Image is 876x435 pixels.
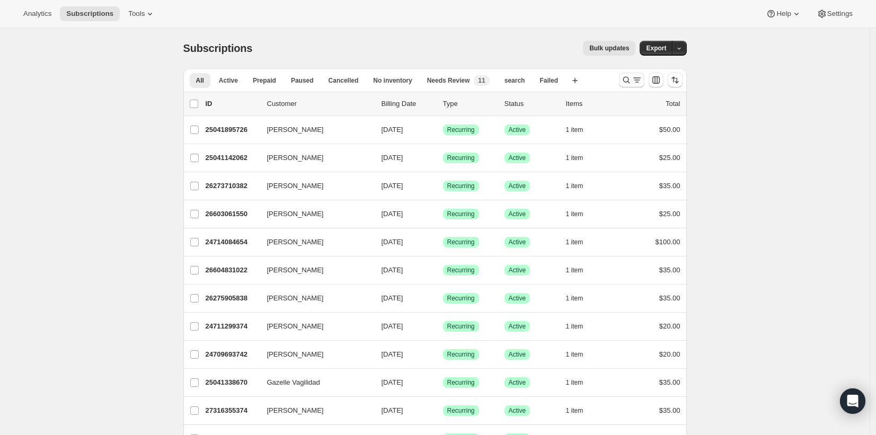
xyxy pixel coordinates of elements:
span: Active [509,238,526,246]
span: Recurring [447,406,475,415]
span: Gazelle Vagilidad [267,377,320,388]
span: Active [509,294,526,303]
span: 1 item [566,406,583,415]
div: 25041142062[PERSON_NAME][DATE]SuccessRecurringSuccessActive1 item$25.00 [206,150,680,165]
span: 1 item [566,350,583,359]
button: Sort the results [668,73,683,87]
span: Active [509,322,526,331]
p: Total [666,99,680,109]
button: Search and filter results [619,73,644,87]
span: Recurring [447,126,475,134]
span: Subscriptions [66,10,113,18]
span: $100.00 [656,238,680,246]
p: 25041895726 [206,125,259,135]
span: Settings [827,10,853,18]
button: Subscriptions [60,6,120,21]
span: 11 [478,76,485,85]
span: [DATE] [382,182,403,190]
div: IDCustomerBilling DateTypeStatusItemsTotal [206,99,680,109]
span: Export [646,44,666,52]
span: Needs Review [427,76,470,85]
span: Active [509,126,526,134]
button: 1 item [566,319,595,334]
span: [PERSON_NAME] [267,321,324,332]
button: 1 item [566,403,595,418]
button: Gazelle Vagilidad [261,374,367,391]
div: 25041338670Gazelle Vagilidad[DATE]SuccessRecurringSuccessActive1 item$35.00 [206,375,680,390]
span: $25.00 [659,210,680,218]
span: 1 item [566,266,583,274]
button: Tools [122,6,162,21]
p: 26273710382 [206,181,259,191]
button: [PERSON_NAME] [261,346,367,363]
span: $20.00 [659,322,680,330]
span: [PERSON_NAME] [267,181,324,191]
span: Analytics [23,10,51,18]
span: [DATE] [382,350,403,358]
span: Paused [291,76,314,85]
span: 1 item [566,238,583,246]
p: 25041142062 [206,153,259,163]
div: 26603061550[PERSON_NAME][DATE]SuccessRecurringSuccessActive1 item$25.00 [206,207,680,221]
button: 1 item [566,235,595,250]
span: Recurring [447,154,475,162]
p: 27316355374 [206,405,259,416]
span: Subscriptions [183,42,253,54]
span: Active [509,350,526,359]
button: 1 item [566,179,595,193]
p: 26604831022 [206,265,259,276]
p: 26275905838 [206,293,259,304]
span: 1 item [566,126,583,134]
button: [PERSON_NAME] [261,290,367,307]
button: 1 item [566,207,595,221]
button: Customize table column order and visibility [649,73,663,87]
span: [DATE] [382,154,403,162]
span: Bulk updates [589,44,629,52]
button: 1 item [566,122,595,137]
div: 27316355374[PERSON_NAME][DATE]SuccessRecurringSuccessActive1 item$35.00 [206,403,680,418]
button: [PERSON_NAME] [261,234,367,251]
span: $35.00 [659,182,680,190]
span: [DATE] [382,406,403,414]
span: Active [509,210,526,218]
span: Recurring [447,350,475,359]
span: 1 item [566,322,583,331]
span: [DATE] [382,294,403,302]
div: 26275905838[PERSON_NAME][DATE]SuccessRecurringSuccessActive1 item$35.00 [206,291,680,306]
span: Help [776,10,791,18]
p: 24709693742 [206,349,259,360]
div: Type [443,99,496,109]
div: Items [566,99,619,109]
span: $25.00 [659,154,680,162]
span: [PERSON_NAME] [267,153,324,163]
span: [PERSON_NAME] [267,293,324,304]
div: 25041895726[PERSON_NAME][DATE]SuccessRecurringSuccessActive1 item$50.00 [206,122,680,137]
span: Recurring [447,182,475,190]
span: Cancelled [329,76,359,85]
span: [DATE] [382,378,403,386]
p: Customer [267,99,373,109]
span: No inventory [373,76,412,85]
p: Status [505,99,558,109]
p: ID [206,99,259,109]
span: Recurring [447,210,475,218]
p: 24711299374 [206,321,259,332]
span: [PERSON_NAME] [267,209,324,219]
button: [PERSON_NAME] [261,262,367,279]
span: [PERSON_NAME] [267,349,324,360]
span: Recurring [447,378,475,387]
span: All [196,76,204,85]
button: Create new view [567,73,583,88]
div: 24709693742[PERSON_NAME][DATE]SuccessRecurringSuccessActive1 item$20.00 [206,347,680,362]
div: 24714084654[PERSON_NAME][DATE]SuccessRecurringSuccessActive1 item$100.00 [206,235,680,250]
span: 1 item [566,154,583,162]
span: Tools [128,10,145,18]
div: 26604831022[PERSON_NAME][DATE]SuccessRecurringSuccessActive1 item$35.00 [206,263,680,278]
button: Bulk updates [583,41,635,56]
span: Active [509,406,526,415]
button: Export [640,41,673,56]
button: 1 item [566,263,595,278]
span: Active [219,76,238,85]
span: Recurring [447,294,475,303]
p: 24714084654 [206,237,259,247]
